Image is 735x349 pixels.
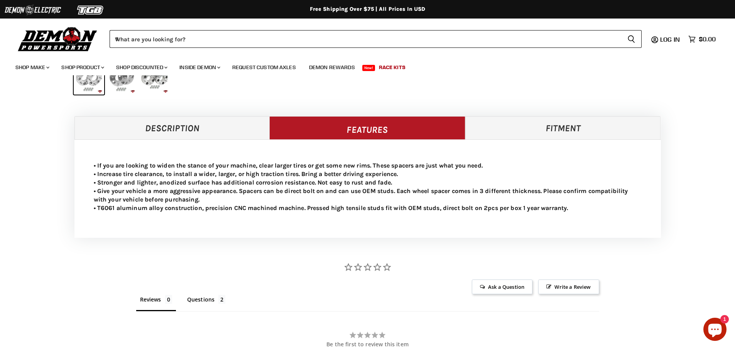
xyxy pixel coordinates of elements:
a: Shop Make [10,59,54,75]
button: Honda TRX250 Rugged Wheel Spacer thumbnail [106,64,137,95]
a: Shop Discounted [110,59,172,75]
p: • If you are looking to widen the stance of your machine, clear larger tires or get some new rims... [94,161,642,212]
span: Write a Review [538,280,599,294]
button: Search [621,30,642,48]
a: Request Custom Axles [226,59,302,75]
div: Free Shipping Over $75 | All Prices In USD [59,6,676,13]
a: Shop Product [56,59,109,75]
span: New! [362,65,375,71]
li: Reviews [136,294,176,311]
input: When autocomplete results are available use up and down arrows to review and enter to select [110,30,621,48]
a: Demon Rewards [303,59,361,75]
form: Product [110,30,642,48]
span: Ask a Question [472,280,532,294]
button: Honda TRX250 Rugged Wheel Spacer thumbnail [139,64,170,95]
a: Fitment [465,116,661,139]
img: Demon Powersports [15,25,100,53]
a: Race Kits [373,59,411,75]
a: Features [269,116,465,139]
inbox-online-store-chat: Shopify online store chat [701,318,729,343]
a: Description [74,116,270,139]
button: Honda TRX250 Rugged Wheel Spacer thumbnail [74,64,104,95]
span: $0.00 [699,36,716,43]
img: Demon Electric Logo 2 [4,3,62,17]
a: $0.00 [684,34,720,45]
a: Inside Demon [174,59,225,75]
li: Questions [183,294,230,311]
a: Log in [657,36,684,43]
img: TGB Logo 2 [62,3,120,17]
div: Be the first to review this item [136,341,599,347]
span: Log in [660,36,680,43]
ul: Main menu [10,56,714,75]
